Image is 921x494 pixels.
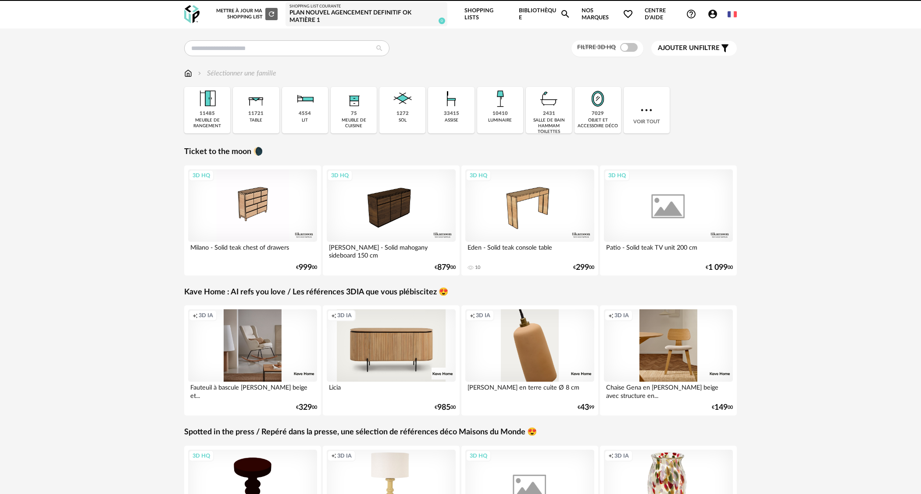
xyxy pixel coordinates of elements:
[604,382,733,399] div: Chaise Gena en [PERSON_NAME] beige avec structure en...
[470,312,475,319] span: Creation icon
[337,452,352,459] span: 3D IA
[439,87,463,111] img: Assise.png
[196,87,219,111] img: Meuble%20de%20rangement.png
[184,287,448,297] a: Kave Home : AI refs you love / Les références 3DIA que vous plébiscitez 😍
[396,111,409,117] div: 1272
[586,87,610,111] img: Miroir.png
[327,242,456,259] div: [PERSON_NAME] - Solid mahogany sideboard 150 cm
[728,10,737,19] img: fr
[623,9,633,19] span: Heart Outline icon
[293,87,317,111] img: Literie.png
[600,305,737,415] a: Creation icon 3D IA Chaise Gena en [PERSON_NAME] beige avec structure en... €14900
[250,118,262,123] div: table
[580,405,589,411] span: 43
[608,312,614,319] span: Creation icon
[196,68,203,79] img: svg+xml;base64,PHN2ZyB3aWR0aD0iMTYiIGhlaWdodD0iMTYiIHZpZXdCb3g9IjAgMCAxNiAxNiIgZmlsbD0ibm9uZSIgeG...
[577,44,616,50] span: Filtre 3D HQ
[712,405,733,411] div: € 00
[600,165,737,276] a: 3D HQ Patio - Solid teak TV unit 200 cm €1 09900
[658,44,720,53] span: filtre
[604,242,733,259] div: Patio - Solid teak TV unit 200 cm
[289,9,443,25] div: Plan nouvel agencement definitif ok matière 1
[578,405,594,411] div: € 99
[296,405,317,411] div: € 00
[189,170,214,181] div: 3D HQ
[189,450,214,462] div: 3D HQ
[435,405,456,411] div: € 00
[188,242,317,259] div: Milano - Solid teak chest of drawers
[184,305,321,415] a: Creation icon 3D IA Fauteuil à bascule [PERSON_NAME] beige et... €32900
[604,170,630,181] div: 3D HQ
[289,4,443,25] a: Shopping List courante Plan nouvel agencement definitif ok matière 1 0
[577,118,618,129] div: objet et accessoire déco
[184,165,321,276] a: 3D HQ Milano - Solid teak chest of drawers €99900
[435,265,456,271] div: € 00
[323,165,460,276] a: 3D HQ [PERSON_NAME] - Solid mahogany sideboard 150 cm €87900
[184,68,192,79] img: svg+xml;base64,PHN2ZyB3aWR0aD0iMTYiIGhlaWdodD0iMTciIHZpZXdCb3g9IjAgMCAxNiAxNyIgZmlsbD0ibm9uZSIgeG...
[488,118,512,123] div: luminaire
[199,312,213,319] span: 3D IA
[466,170,491,181] div: 3D HQ
[296,265,317,271] div: € 00
[573,265,594,271] div: € 00
[289,4,443,9] div: Shopping List courante
[299,405,312,411] span: 329
[461,165,598,276] a: 3D HQ Eden - Solid teak console table 10 €29900
[445,118,458,123] div: assise
[331,452,336,459] span: Creation icon
[465,242,594,259] div: Eden - Solid teak console table
[331,312,336,319] span: Creation icon
[444,111,459,117] div: 33415
[351,111,357,117] div: 75
[439,18,445,24] span: 0
[184,5,200,23] img: OXP
[658,45,699,51] span: Ajouter un
[184,427,537,437] a: Spotted in the press / Repéré dans la presse, une sélection de références déco Maisons du Monde 😍
[299,265,312,271] span: 999
[323,305,460,415] a: Creation icon 3D IA Licia €98500
[493,111,508,117] div: 10410
[592,111,604,117] div: 7029
[476,312,490,319] span: 3D IA
[184,147,263,157] a: Ticket to the moon 🌘
[327,170,353,181] div: 3D HQ
[188,382,317,399] div: Fauteuil à bascule [PERSON_NAME] beige et...
[614,312,629,319] span: 3D IA
[708,265,728,271] span: 1 099
[720,43,730,54] span: Filter icon
[437,265,450,271] span: 879
[342,87,366,111] img: Rangement.png
[651,41,737,56] button: Ajouter unfiltre Filter icon
[707,9,722,19] span: Account Circle icon
[537,87,561,111] img: Salle%20de%20bain.png
[200,111,215,117] div: 11485
[399,118,407,123] div: sol
[196,68,276,79] div: Sélectionner une famille
[576,265,589,271] span: 299
[299,111,311,117] div: 4554
[187,118,228,129] div: meuble de rangement
[327,382,456,399] div: Licia
[686,9,696,19] span: Help Circle Outline icon
[461,305,598,415] a: Creation icon 3D IA [PERSON_NAME] en terre cuite Ø 8 cm €4399
[639,102,654,118] img: more.7b13dc1.svg
[391,87,414,111] img: Sol.png
[560,9,571,19] span: Magnify icon
[706,265,733,271] div: € 00
[714,405,728,411] span: 149
[268,11,275,16] span: Refresh icon
[302,118,308,123] div: lit
[488,87,512,111] img: Luminaire.png
[707,9,718,19] span: Account Circle icon
[248,111,264,117] div: 11721
[608,452,614,459] span: Creation icon
[193,312,198,319] span: Creation icon
[528,118,569,135] div: salle de bain hammam toilettes
[624,87,670,133] div: Voir tout
[333,118,374,129] div: meuble de cuisine
[475,265,480,271] div: 10
[543,111,555,117] div: 2431
[645,7,696,21] span: Centre d'aideHelp Circle Outline icon
[244,87,268,111] img: Table.png
[214,8,278,20] div: Mettre à jour ma Shopping List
